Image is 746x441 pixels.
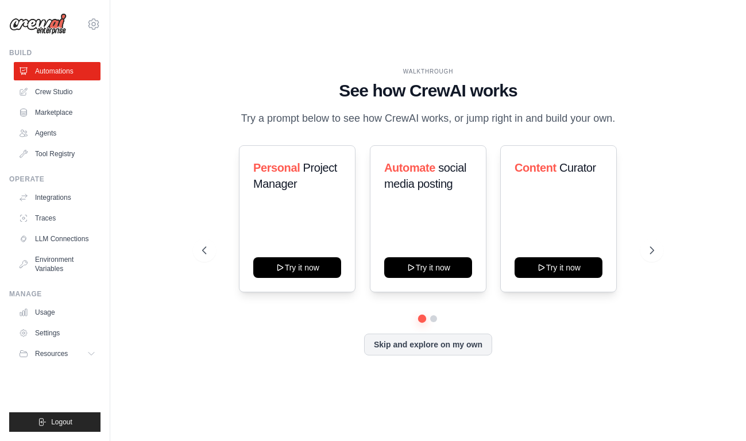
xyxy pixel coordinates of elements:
button: Try it now [515,257,602,278]
span: social media posting [384,161,466,190]
div: Build [9,48,101,57]
button: Try it now [384,257,472,278]
button: Logout [9,412,101,432]
div: Operate [9,175,101,184]
a: Integrations [14,188,101,207]
p: Try a prompt below to see how CrewAI works, or jump right in and build your own. [235,110,621,127]
span: Curator [559,161,596,174]
a: Tool Registry [14,145,101,163]
a: Traces [14,209,101,227]
a: Crew Studio [14,83,101,101]
a: Settings [14,324,101,342]
a: Automations [14,62,101,80]
span: Logout [51,417,72,427]
h1: See how CrewAI works [202,80,654,101]
span: Content [515,161,556,174]
span: Resources [35,349,68,358]
div: WALKTHROUGH [202,67,654,76]
a: Agents [14,124,101,142]
div: Manage [9,289,101,299]
button: Resources [14,345,101,363]
button: Skip and explore on my own [364,334,492,355]
a: Environment Variables [14,250,101,278]
a: Marketplace [14,103,101,122]
span: Automate [384,161,435,174]
img: Logo [9,13,67,35]
span: Personal [253,161,300,174]
a: Usage [14,303,101,322]
button: Try it now [253,257,341,278]
a: LLM Connections [14,230,101,248]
